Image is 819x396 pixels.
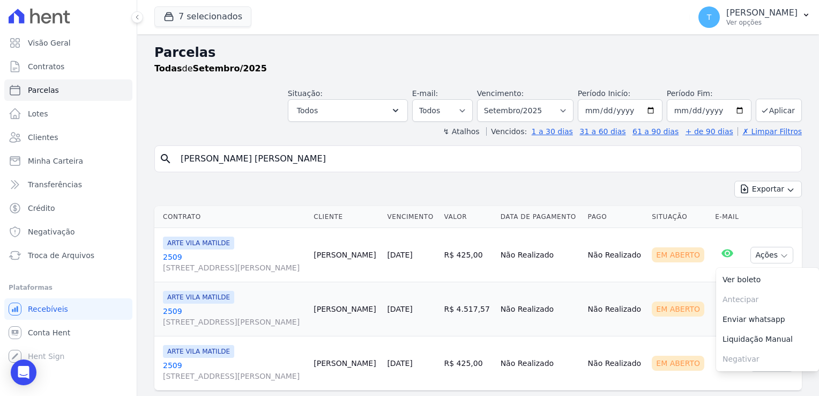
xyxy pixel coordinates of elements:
a: Troca de Arquivos [4,245,132,266]
a: [DATE] [387,359,412,368]
span: Clientes [28,132,58,143]
td: [PERSON_NAME] [309,282,383,336]
a: 2509[STREET_ADDRESS][PERSON_NAME] [163,252,305,273]
button: Aplicar [756,99,802,122]
span: Contratos [28,61,64,72]
span: [STREET_ADDRESS][PERSON_NAME] [163,317,305,327]
a: 1 a 30 dias [532,127,573,136]
span: Visão Geral [28,38,71,48]
a: Liquidação Manual [716,329,819,349]
a: Ver boleto [716,270,819,290]
a: Visão Geral [4,32,132,54]
span: Negativar [716,349,819,369]
label: Vencidos: [486,127,527,136]
th: Pago [584,206,648,228]
td: Não Realizado [496,228,584,282]
span: Lotes [28,108,48,119]
p: [PERSON_NAME] [726,8,798,18]
label: Situação: [288,89,323,98]
strong: Setembro/2025 [193,63,267,74]
button: Exportar [734,181,802,197]
td: Não Realizado [496,336,584,391]
a: [DATE] [387,251,412,259]
a: Contratos [4,56,132,77]
button: 7 selecionados [154,6,251,27]
span: Troca de Arquivos [28,250,94,261]
span: [STREET_ADDRESS][PERSON_NAME] [163,262,305,273]
button: Todos [288,99,408,122]
td: Não Realizado [584,228,648,282]
td: Não Realizado [584,282,648,336]
td: R$ 425,00 [440,228,496,282]
span: Negativação [28,226,75,237]
a: 31 a 60 dias [579,127,626,136]
a: Recebíveis [4,298,132,320]
div: Plataformas [9,281,128,294]
span: ARTE VILA MATILDE [163,291,234,304]
input: Buscar por nome do lote ou do cliente [174,148,797,170]
td: [PERSON_NAME] [309,228,383,282]
a: 2509[STREET_ADDRESS][PERSON_NAME] [163,306,305,327]
span: ARTE VILA MATILDE [163,237,234,250]
th: Cliente [309,206,383,228]
h2: Parcelas [154,43,802,62]
a: Negativação [4,221,132,243]
span: Antecipar [716,290,819,310]
td: Não Realizado [584,336,648,391]
a: Transferências [4,174,132,195]
td: [PERSON_NAME] [309,336,383,391]
p: de [154,62,267,75]
th: Data de Pagamento [496,206,584,228]
span: Parcelas [28,85,59,96]
a: Enviar whatsapp [716,310,819,329]
label: Período Fim: [667,88,751,99]
a: Conta Hent [4,322,132,343]
label: Período Inicío: [578,89,630,98]
a: [DATE] [387,305,412,313]
div: Em Aberto [652,356,704,371]
a: 61 a 90 dias [632,127,679,136]
i: search [159,152,172,165]
div: Open Intercom Messenger [11,360,36,385]
a: 2509[STREET_ADDRESS][PERSON_NAME] [163,360,305,382]
a: Parcelas [4,79,132,101]
th: Vencimento [383,206,440,228]
strong: Todas [154,63,182,74]
label: ↯ Atalhos [443,127,479,136]
span: T [707,13,712,21]
th: Valor [440,206,496,228]
button: Ações [750,247,793,263]
a: Crédito [4,197,132,219]
div: Em Aberto [652,302,704,317]
td: R$ 425,00 [440,336,496,391]
td: R$ 4.517,57 [440,282,496,336]
label: Vencimento: [477,89,524,98]
th: Contrato [154,206,309,228]
span: ARTE VILA MATILDE [163,345,234,358]
td: Não Realizado [496,282,584,336]
th: E-mail [711,206,744,228]
span: Transferências [28,179,82,190]
label: E-mail: [412,89,438,98]
a: + de 90 dias [686,127,733,136]
a: Minha Carteira [4,150,132,172]
span: Recebíveis [28,304,68,314]
th: Situação [647,206,711,228]
span: [STREET_ADDRESS][PERSON_NAME] [163,371,305,382]
span: Crédito [28,203,55,214]
a: ✗ Limpar Filtros [738,127,802,136]
a: Clientes [4,127,132,148]
span: Minha Carteira [28,156,83,166]
span: Todos [297,104,318,117]
a: Lotes [4,103,132,124]
p: Ver opções [726,18,798,27]
div: Em Aberto [652,247,704,262]
span: Conta Hent [28,327,70,338]
button: T [PERSON_NAME] Ver opções [690,2,819,32]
